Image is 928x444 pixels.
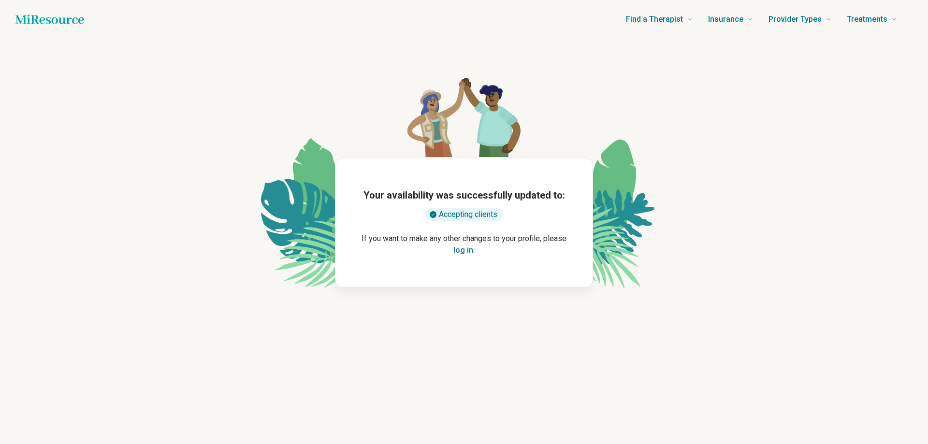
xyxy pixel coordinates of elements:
button: log in [453,244,473,256]
p: If you want to make any other changes to your profile, please . [351,233,577,256]
span: Provider Types [768,13,822,26]
div: Accepting clients [425,208,503,221]
span: Insurance [708,13,743,26]
a: Home page [15,10,84,29]
h1: Your availability was successfully updated to: [363,188,565,202]
span: Treatments [847,13,887,26]
span: Find a Therapist [626,13,683,26]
